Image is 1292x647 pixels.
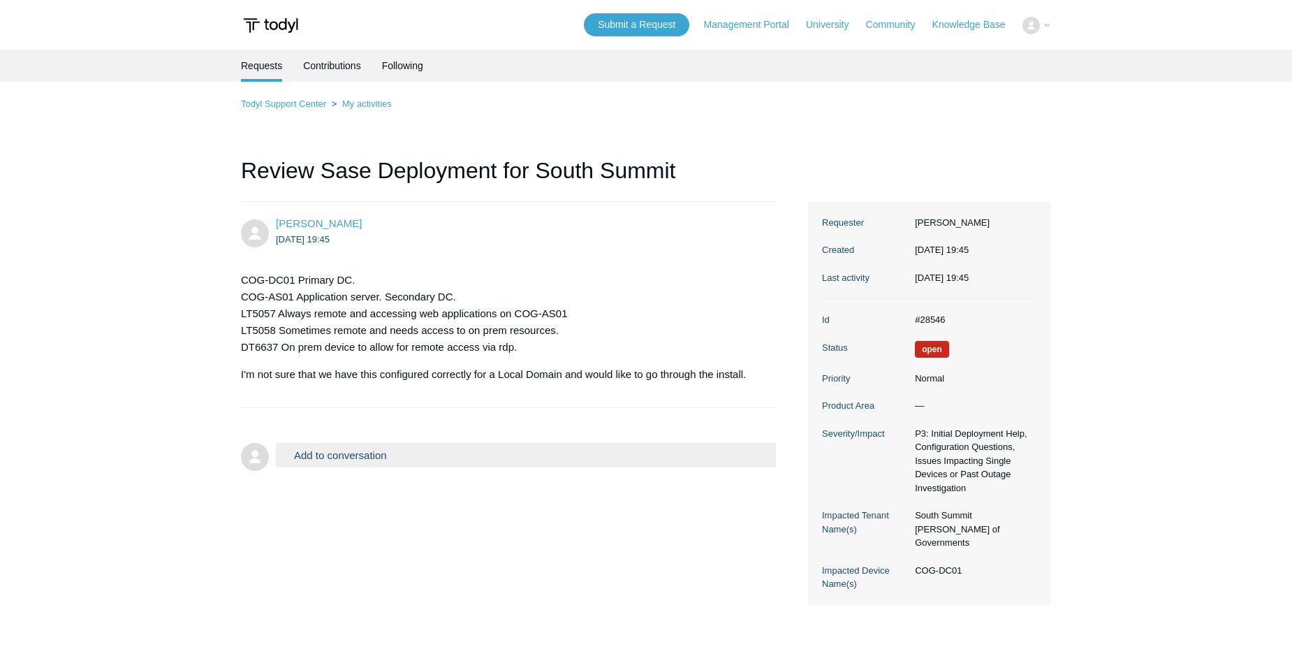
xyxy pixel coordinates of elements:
[822,372,908,386] dt: Priority
[241,13,300,38] img: Todyl Support Center Help Center home page
[822,564,908,591] dt: Impacted Device Name(s)
[241,99,326,109] a: Todyl Support Center
[329,99,392,109] li: My activities
[241,50,282,82] li: Requests
[276,217,362,229] a: [PERSON_NAME]
[822,509,908,536] dt: Impacted Tenant Name(s)
[822,271,908,285] dt: Last activity
[908,399,1037,413] dd: —
[908,509,1037,550] dd: South Summit [PERSON_NAME] of Governments
[915,245,969,255] time: 2025-09-30T19:45:35+00:00
[908,216,1037,230] dd: [PERSON_NAME]
[704,17,803,32] a: Management Portal
[932,17,1020,32] a: Knowledge Base
[915,272,969,283] time: 2025-09-30T19:45:35+00:00
[241,272,762,356] p: COG-DC01 Primary DC. COG-AS01 Application server. Secondary DC. LT5057 Always remote and accessin...
[822,427,908,441] dt: Severity/Impact
[866,17,930,32] a: Community
[241,99,329,109] li: Todyl Support Center
[822,399,908,413] dt: Product Area
[276,217,362,229] span: Dan Tabet
[241,154,776,202] h1: Review Sase Deployment for South Summit
[276,234,330,245] time: 2025-09-30T19:45:35Z
[908,564,1037,578] dd: COG-DC01
[908,313,1037,327] dd: #28546
[382,50,423,82] a: Following
[342,99,392,109] a: My activities
[241,366,762,383] p: I'm not sure that we have this configured correctly for a Local Domain and would like to go throu...
[276,443,776,467] button: Add to conversation
[908,427,1037,495] dd: P3: Initial Deployment Help, Configuration Questions, Issues Impacting Single Devices or Past Out...
[908,372,1037,386] dd: Normal
[915,341,949,358] span: We are working on a response for you
[822,341,908,355] dt: Status
[303,50,361,82] a: Contributions
[822,216,908,230] dt: Requester
[822,243,908,257] dt: Created
[584,13,689,36] a: Submit a Request
[806,17,862,32] a: University
[822,313,908,327] dt: Id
